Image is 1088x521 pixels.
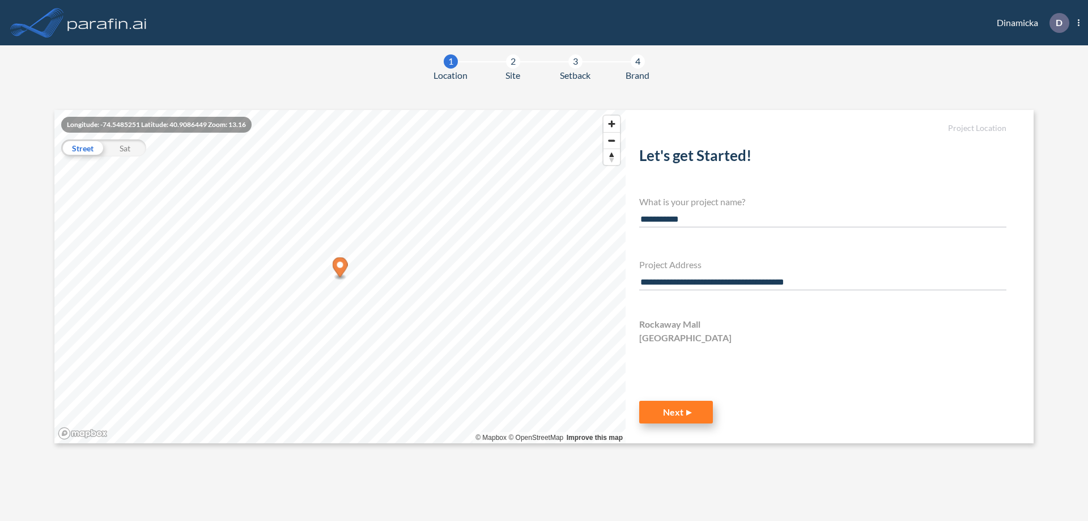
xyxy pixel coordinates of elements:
canvas: Map [54,110,626,443]
span: [GEOGRAPHIC_DATA] [639,331,732,345]
p: D [1056,18,1062,28]
button: Reset bearing to north [603,149,620,165]
span: Site [505,69,520,82]
span: Setback [560,69,590,82]
div: Longitude: -74.5485251 Latitude: 40.9086449 Zoom: 13.16 [61,117,252,133]
h4: Project Address [639,259,1006,270]
button: Zoom in [603,116,620,132]
span: Brand [626,69,649,82]
div: Sat [104,139,146,156]
img: logo [65,11,149,34]
div: Dinamicka [980,13,1079,33]
h4: What is your project name? [639,196,1006,207]
div: 4 [631,54,645,69]
div: 1 [444,54,458,69]
h5: Project Location [639,124,1006,133]
span: Zoom out [603,133,620,149]
div: Map marker [333,257,348,281]
button: Zoom out [603,132,620,149]
button: Next [639,401,713,423]
a: Improve this map [567,434,623,442]
span: Location [433,69,467,82]
a: Mapbox [475,434,507,442]
h2: Let's get Started! [639,147,1006,169]
div: 2 [506,54,520,69]
div: 3 [568,54,583,69]
div: Street [61,139,104,156]
a: OpenStreetMap [508,434,563,442]
span: Rockaway Mall [639,317,700,331]
a: Mapbox homepage [58,427,108,440]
